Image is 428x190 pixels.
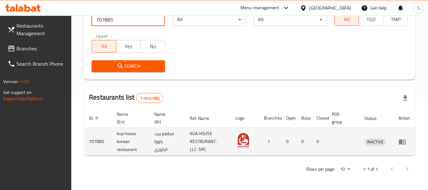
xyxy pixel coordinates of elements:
span: Version: [3,77,19,86]
span: Ref. Name [190,115,217,122]
th: Busy [296,108,311,128]
span: S [417,4,420,11]
div: Rows per page: [337,165,353,174]
span: Name (En) [117,110,142,126]
button: No [140,40,165,53]
span: POS group [332,110,352,126]
a: Search Branch Phone [3,56,72,71]
button: All [92,40,116,53]
input: Search for restaurant name or ID.. [92,13,165,26]
span: 1.0.0 [20,77,29,86]
span: No [143,42,163,51]
p: 1-1 of 1 [363,165,378,173]
span: Search [97,62,160,70]
td: kua house korean restaurant [112,128,149,156]
div: Export file [398,90,413,106]
td: 0 [281,128,296,156]
a: Restaurants Management [3,18,72,41]
span: ID [89,115,101,122]
button: All [335,13,359,26]
div: [GEOGRAPHIC_DATA] [309,4,351,11]
div: All [173,13,246,26]
span: Search Branch Phone [16,60,67,68]
td: 707885 [84,128,112,156]
span: Restaurants Management [16,22,67,37]
span: 1 record(s) [137,95,163,101]
button: TMP [383,13,408,26]
h2: Restaurants list [89,93,163,103]
a: Support.OpsPlatform [3,95,43,103]
span: All [337,15,357,24]
table: enhanced table [84,108,415,156]
span: Status [364,115,385,122]
td: KUA HOUSE RESTAURANT-LLC-SPC [185,128,230,156]
img: kua house korean restaurant [235,133,251,148]
span: TMP [386,15,405,24]
td: 1 [259,128,281,156]
div: All [253,13,327,26]
span: Name (Ar) [154,110,177,126]
a: Branches [3,41,72,56]
p: Rows per page: [306,165,335,173]
th: Open [281,108,296,128]
span: All [94,42,114,51]
th: Action [393,108,415,128]
div: Menu-management [240,4,279,12]
div: INACTIVE [364,138,386,146]
button: Search [92,60,165,72]
td: مطعم بيت كووا الكوري [149,128,185,156]
span: Get support on: [3,88,32,96]
label: Upsell [96,34,108,38]
span: Yes [119,42,138,51]
th: Logo [230,108,259,128]
span: Branches [16,45,67,52]
span: TGO [361,15,381,24]
button: Yes [116,40,141,53]
th: Branches [259,108,281,128]
th: Closed [311,108,327,128]
td: 0 [296,128,311,156]
div: Total records count [136,93,164,103]
span: INACTIVE [364,138,386,146]
td: 0 [311,128,327,156]
button: TGO [359,13,383,26]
